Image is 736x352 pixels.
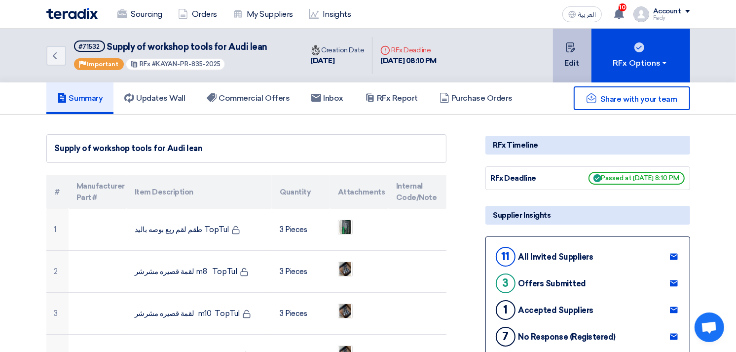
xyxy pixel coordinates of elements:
td: لقمة قصيره مشرشر m8 TopTul [127,251,272,293]
div: 3 [496,274,515,293]
div: [DATE] 08:10 PM [380,55,437,67]
img: _____1758614922176.jpeg [338,218,352,236]
div: RFx Deadline [380,45,437,55]
td: 1 [46,209,69,251]
h5: Commercial Offers [207,93,290,103]
div: Creation Date [311,45,365,55]
td: 3 Pieces [272,251,330,293]
td: 3 Pieces [272,293,330,335]
img: Teradix logo [46,8,98,19]
th: Manufacturer Part # [69,175,127,209]
div: Supply of workshop tools for Audi lean [55,143,438,155]
span: 10 [619,3,626,11]
button: Edit [553,29,591,82]
span: Supply of workshop tools for Audi lean [107,41,267,52]
div: Account [653,7,681,16]
h5: Summary [57,93,103,103]
div: RFx Timeline [485,136,690,155]
h5: RFx Report [365,93,418,103]
a: Insights [301,3,359,25]
h5: Inbox [311,93,343,103]
img: profile_test.png [633,6,649,22]
div: Fady [653,15,690,21]
th: Attachments [330,175,388,209]
button: RFx Options [591,29,690,82]
div: RFx Deadline [491,173,565,184]
th: Internal Code/Note [388,175,446,209]
span: Important [87,61,119,68]
a: My Suppliers [225,3,301,25]
div: 7 [496,327,515,347]
td: طقم لقم ربع بوصه باليد TopTul [127,209,272,251]
a: Purchase Orders [429,82,523,114]
span: Passed at [DATE] 8:10 PM [589,172,685,185]
a: RFx Report [354,82,429,114]
div: All Invited Suppliers [518,252,593,262]
div: Offers Submitted [518,279,586,288]
th: Quantity [272,175,330,209]
td: 3 Pieces [272,209,330,251]
div: Accepted Suppliers [518,306,593,315]
span: Share with your team [600,94,677,104]
a: Summary [46,82,114,114]
th: Item Description [127,175,272,209]
a: Inbox [300,82,354,114]
td: لقمة قصيره مشرشر m10 TopTul [127,293,272,335]
a: Sourcing [110,3,170,25]
h5: Purchase Orders [440,93,513,103]
div: Supplier Insights [485,206,690,225]
div: No Response (Registered) [518,332,616,342]
td: 2 [46,251,69,293]
div: 11 [496,247,515,267]
span: #KAYAN-PR-835-2025 [152,60,221,68]
a: Commercial Offers [196,82,300,114]
h5: Supply of workshop tools for Audi lean [74,40,267,53]
div: RFx Options [613,57,668,69]
img: ___m__mm_1758615982314.jpeg [338,300,352,323]
td: 3 [46,293,69,335]
a: Orders [170,3,225,25]
span: العربية [578,11,596,18]
div: 1 [496,300,515,320]
div: #71532 [79,43,100,50]
img: ___m__mm_1758615976496.jpeg [338,258,352,281]
button: العربية [562,6,602,22]
span: RFx [140,60,150,68]
th: # [46,175,69,209]
a: Updates Wall [113,82,196,114]
h5: Updates Wall [124,93,185,103]
div: [DATE] [311,55,365,67]
div: Open chat [695,313,724,342]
